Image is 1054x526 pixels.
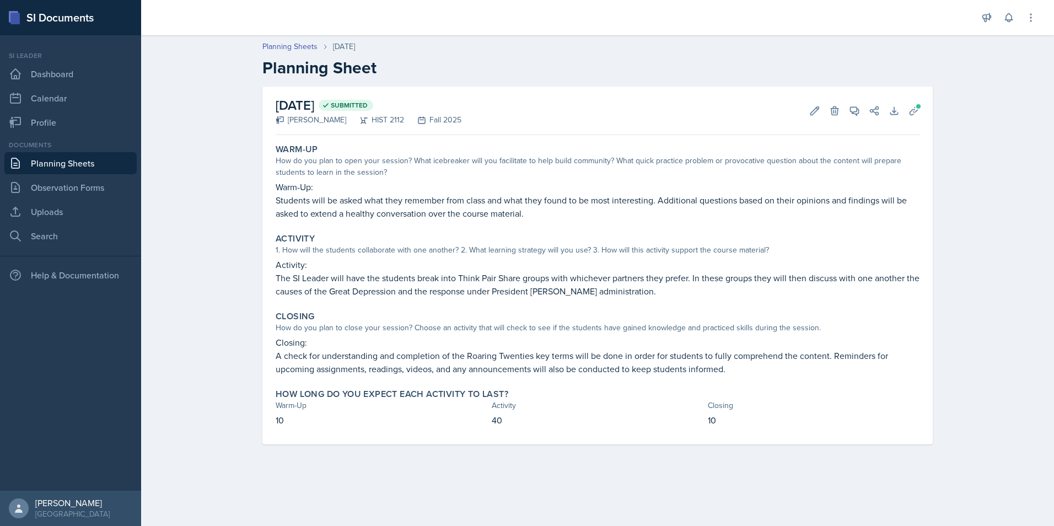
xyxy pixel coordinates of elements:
div: Closing [708,400,919,411]
h2: Planning Sheet [262,58,933,78]
div: 1. How will the students collaborate with one another? 2. What learning strategy will you use? 3.... [276,244,919,256]
p: Warm-Up: [276,180,919,194]
div: Help & Documentation [4,264,137,286]
label: Activity [276,233,315,244]
p: Activity: [276,258,919,271]
label: Warm-Up [276,144,318,155]
div: How do you plan to close your session? Choose an activity that will check to see if the students ... [276,322,919,334]
p: The SI Leader will have the students break into Think Pair Share groups with whichever partners t... [276,271,919,298]
p: 10 [276,414,487,427]
p: Students will be asked what they remember from class and what they found to be most interesting. ... [276,194,919,220]
span: Submitted [331,101,368,110]
a: Uploads [4,201,137,223]
div: [DATE] [333,41,355,52]
label: How long do you expect each activity to last? [276,389,508,400]
label: Closing [276,311,315,322]
a: Profile [4,111,137,133]
p: 10 [708,414,919,427]
a: Calendar [4,87,137,109]
div: Si leader [4,51,137,61]
a: Planning Sheets [4,152,137,174]
div: Warm-Up [276,400,487,411]
div: Documents [4,140,137,150]
div: HIST 2112 [346,114,404,126]
div: Fall 2025 [404,114,461,126]
div: How do you plan to open your session? What icebreaker will you facilitate to help build community... [276,155,919,178]
p: A check for understanding and completion of the Roaring Twenties key terms will be done in order ... [276,349,919,375]
a: Planning Sheets [262,41,318,52]
a: Observation Forms [4,176,137,198]
a: Dashboard [4,63,137,85]
p: Closing: [276,336,919,349]
div: [PERSON_NAME] [276,114,346,126]
h2: [DATE] [276,95,461,115]
div: [PERSON_NAME] [35,497,110,508]
p: 40 [492,414,703,427]
div: Activity [492,400,703,411]
div: [GEOGRAPHIC_DATA] [35,508,110,519]
a: Search [4,225,137,247]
